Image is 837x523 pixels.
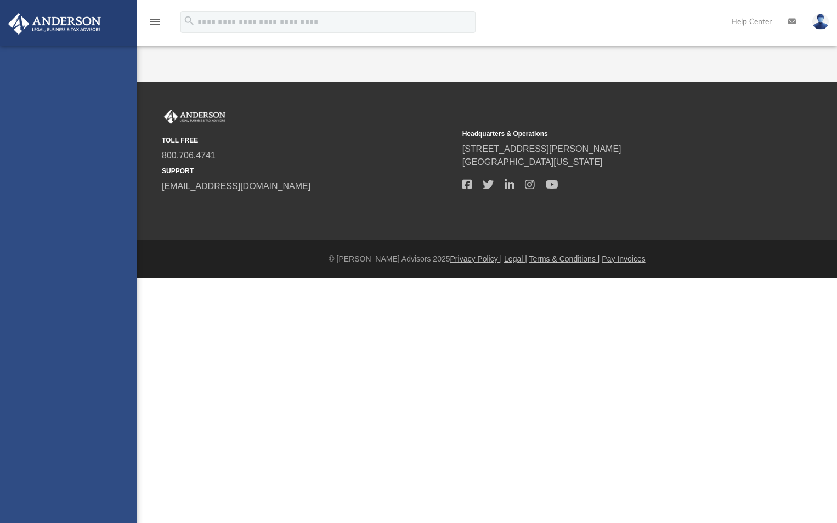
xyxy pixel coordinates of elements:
[450,254,502,263] a: Privacy Policy |
[162,166,455,176] small: SUPPORT
[602,254,645,263] a: Pay Invoices
[162,181,310,191] a: [EMAIL_ADDRESS][DOMAIN_NAME]
[504,254,527,263] a: Legal |
[148,21,161,29] a: menu
[162,110,228,124] img: Anderson Advisors Platinum Portal
[529,254,600,263] a: Terms & Conditions |
[462,157,603,167] a: [GEOGRAPHIC_DATA][US_STATE]
[162,135,455,145] small: TOLL FREE
[5,13,104,35] img: Anderson Advisors Platinum Portal
[183,15,195,27] i: search
[462,144,621,154] a: [STREET_ADDRESS][PERSON_NAME]
[162,151,216,160] a: 800.706.4741
[148,15,161,29] i: menu
[812,14,829,30] img: User Pic
[462,129,755,139] small: Headquarters & Operations
[137,253,837,265] div: © [PERSON_NAME] Advisors 2025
